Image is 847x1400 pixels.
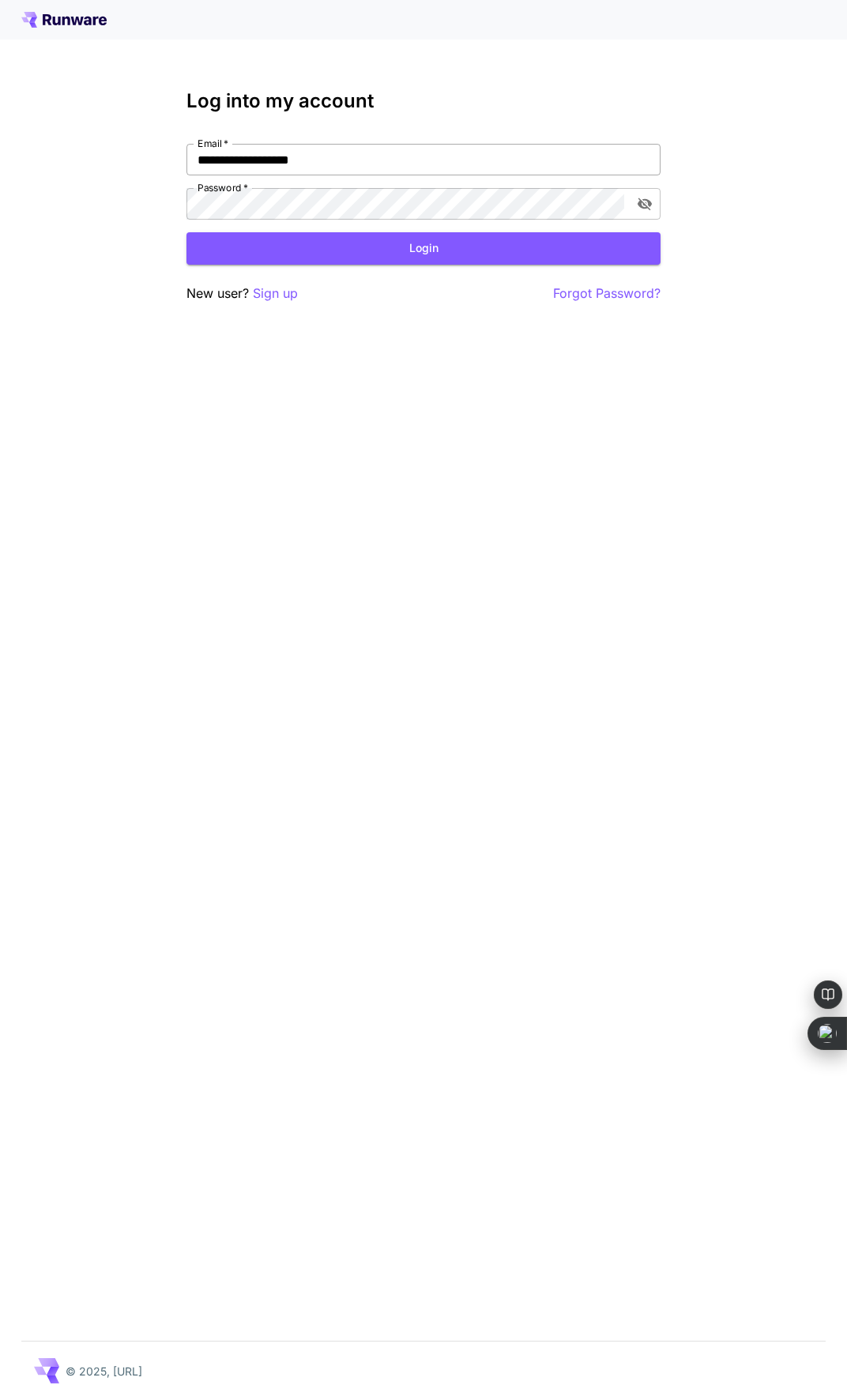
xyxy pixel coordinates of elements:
[66,1363,142,1379] p: © 2025, [URL]
[186,90,661,112] h3: Log into my account
[631,190,659,218] button: toggle password visibility
[198,181,248,194] label: Password
[186,232,661,265] button: Login
[186,284,298,303] p: New user?
[198,137,228,150] label: Email
[553,284,661,303] button: Forgot Password?
[253,284,298,303] button: Sign up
